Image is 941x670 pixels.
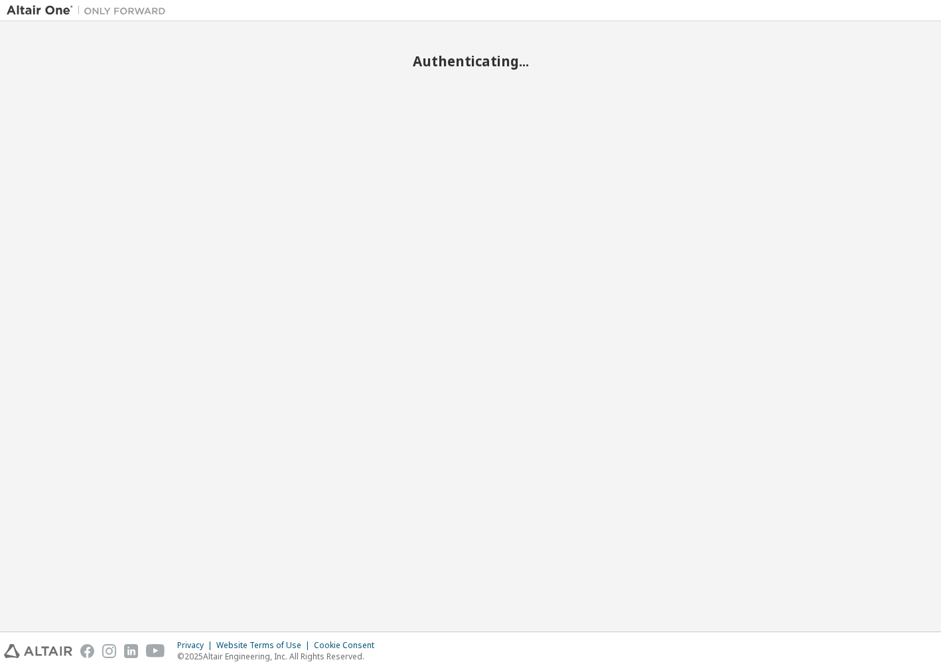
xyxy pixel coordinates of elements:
div: Privacy [177,640,216,651]
img: youtube.svg [146,644,165,658]
div: Website Terms of Use [216,640,314,651]
div: Cookie Consent [314,640,382,651]
img: instagram.svg [102,644,116,658]
img: linkedin.svg [124,644,138,658]
img: Altair One [7,4,173,17]
img: facebook.svg [80,644,94,658]
p: © 2025 Altair Engineering, Inc. All Rights Reserved. [177,651,382,662]
img: altair_logo.svg [4,644,72,658]
h2: Authenticating... [7,52,934,70]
